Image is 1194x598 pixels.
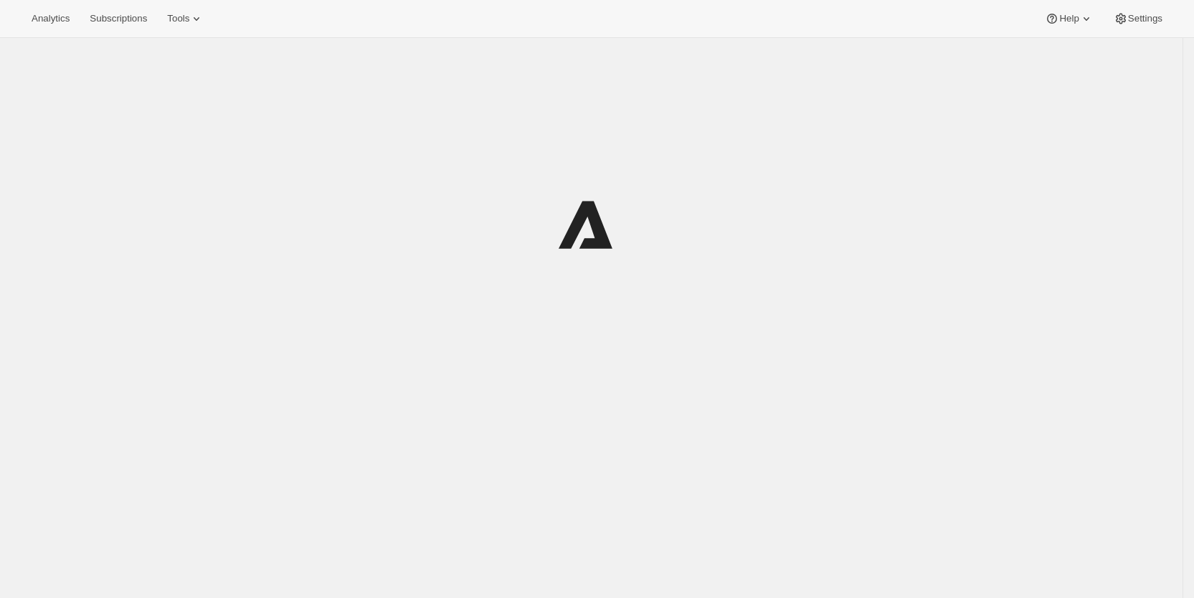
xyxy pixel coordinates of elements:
span: Subscriptions [90,13,147,24]
button: Analytics [23,9,78,29]
button: Tools [158,9,212,29]
span: Analytics [32,13,70,24]
span: Tools [167,13,189,24]
span: Settings [1128,13,1162,24]
button: Subscriptions [81,9,156,29]
button: Help [1036,9,1101,29]
span: Help [1059,13,1079,24]
button: Settings [1105,9,1171,29]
